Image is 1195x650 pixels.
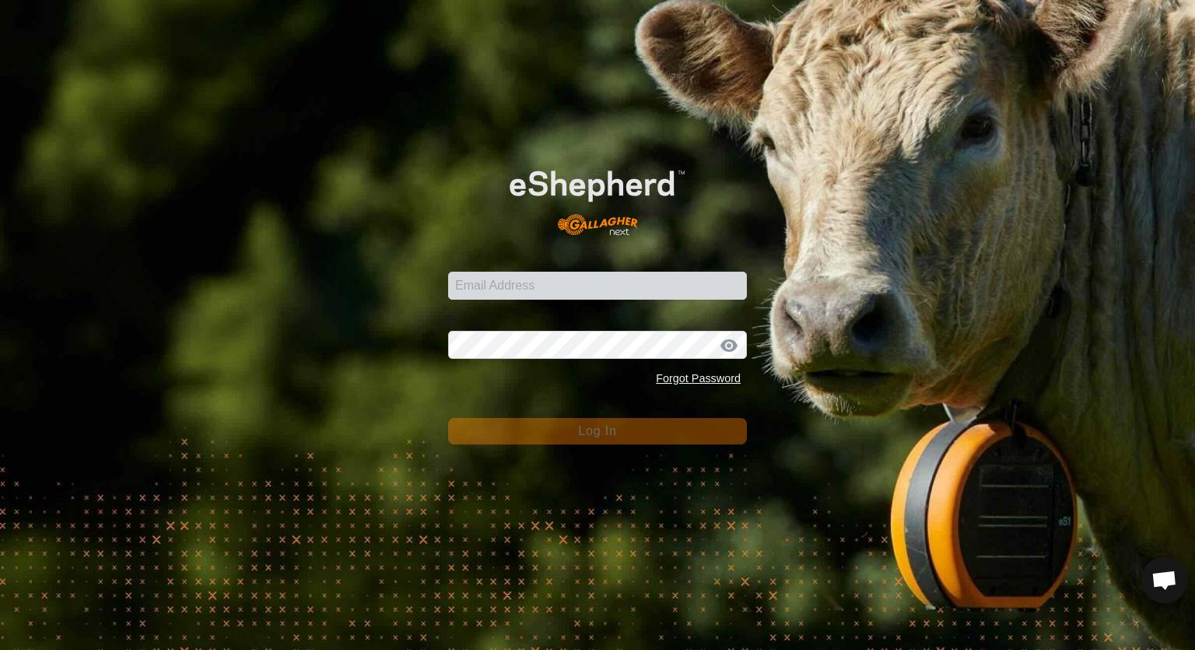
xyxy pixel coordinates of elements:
[656,372,741,385] a: Forgot Password
[578,424,616,437] span: Log In
[478,146,717,248] img: E-shepherd Logo
[448,418,747,444] button: Log In
[448,272,747,300] input: Email Address
[1141,557,1188,603] a: Open chat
